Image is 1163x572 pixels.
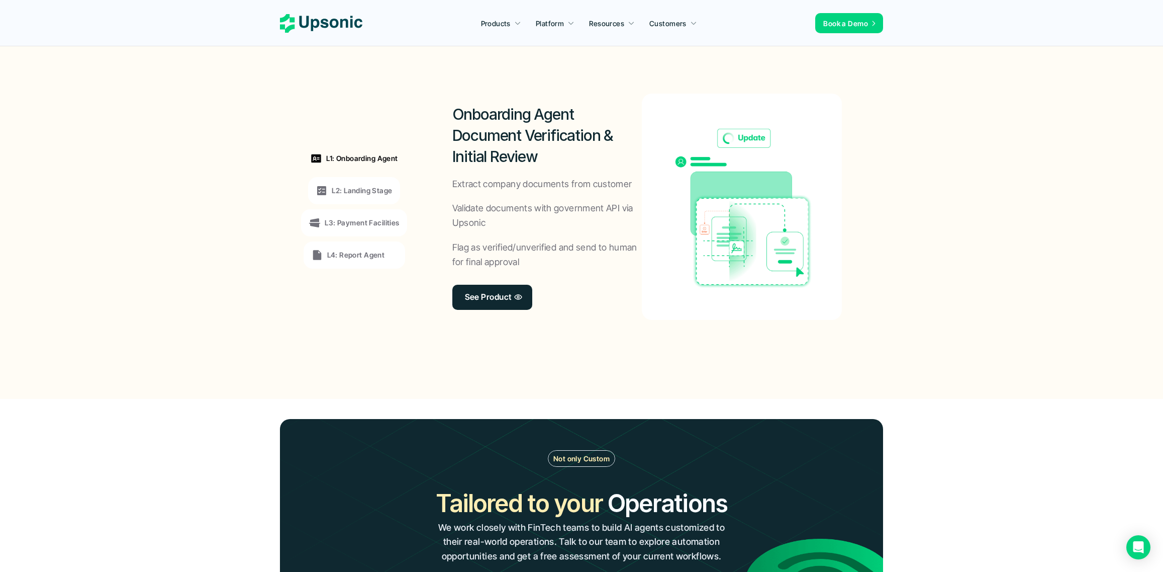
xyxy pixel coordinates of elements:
p: Not only Custom [553,453,610,464]
p: L3: Payment Facilities [325,217,399,228]
p: See Product [465,290,512,304]
p: Resources [589,18,624,29]
div: Open Intercom Messenger [1126,535,1150,559]
a: See Product [452,285,532,310]
a: Products [475,14,527,32]
p: Products [481,18,511,29]
p: L2: Landing Stage [332,185,392,196]
p: We work closely with FinTech teams to build AI agents customized to their real-world operations. ... [436,521,727,564]
p: Platform [536,18,564,29]
p: Flag as verified/unverified and send to human for final approval [452,240,642,270]
p: L1: Onboarding Agent [326,153,398,164]
p: L4: Report Agent [327,250,385,260]
h2: Onboarding Agent Document Verification & Initial Review [452,104,642,167]
h2: Operations [608,486,727,520]
p: Book a Demo [823,18,868,29]
h2: Tailored to your [436,486,602,520]
p: Extract company documents from customer [452,177,632,192]
a: Book a Demo [815,13,883,33]
p: Validate documents with government API via Upsonic [452,201,642,230]
p: Customers [649,18,687,29]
